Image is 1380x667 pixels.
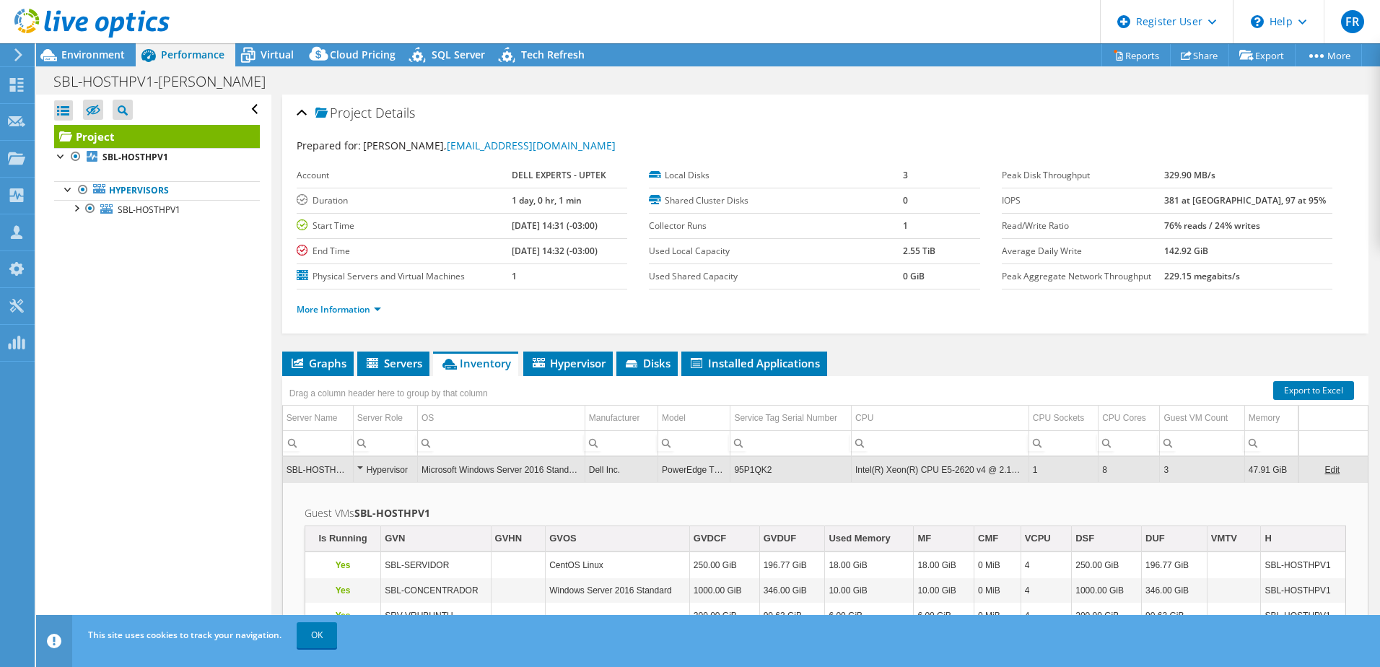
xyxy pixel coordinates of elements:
[381,578,491,603] td: Column GVN, Value SBL-CONCENTRADOR
[759,578,825,603] td: Column GVDUF, Value 346.00 GiB
[353,406,417,431] td: Server Role Column
[1164,270,1240,282] b: 229.15 megabits/s
[1075,530,1094,547] div: DSF
[318,530,367,547] div: Is Running
[491,526,546,552] td: GVHN Column
[495,530,523,547] div: GVHN
[978,530,998,547] div: CMF
[381,553,491,578] td: Column GVN, Value SBL-SERVIDOR
[1207,553,1261,578] td: Column VMTV, Value
[825,553,914,578] td: Column Used Memory, Value 18.00 GiB
[585,430,658,455] td: Column Manufacturer, Filter cell
[1251,15,1264,28] svg: \n
[353,430,417,455] td: Column Server Role, Filter cell
[491,603,546,629] td: Column GVHN, Value
[417,430,585,455] td: Column OS, Filter cell
[88,629,281,641] span: This site uses cookies to track your navigation.
[546,578,690,603] td: Column GVOS, Value Windows Server 2016 Standard
[297,303,381,315] a: More Information
[1002,244,1165,258] label: Average Daily Write
[1029,457,1098,482] td: Column CPU Sockets, Value 1
[381,603,491,629] td: Column GVN, Value SRV-VRUBUNTU
[1249,409,1280,427] div: Memory
[1029,430,1098,455] td: Column CPU Sockets, Filter cell
[825,578,914,603] td: Column Used Memory, Value 10.00 GiB
[283,457,353,482] td: Column Server Name, Value SBL-HOSTHPV1
[1160,457,1244,482] td: Column Guest VM Count, Value 3
[297,269,512,284] label: Physical Servers and Virtual Machines
[286,383,492,404] div: Drag a column header here to group by that column
[1142,578,1207,603] td: Column DUF, Value 346.00 GiB
[363,139,616,152] span: [PERSON_NAME],
[903,194,908,206] b: 0
[917,530,931,547] div: MF
[734,409,837,427] div: Service Tag Serial Number
[357,461,414,479] div: Hypervisor
[1021,553,1072,578] td: Column VCPU, Value 4
[759,553,825,578] td: Column GVDUF, Value 196.77 GiB
[512,245,598,257] b: [DATE] 14:32 (-03:00)
[305,578,381,603] td: Column Is Running, Value Yes
[54,148,260,167] a: SBL-HOSTHPV1
[61,48,125,61] span: Environment
[297,622,337,648] a: OK
[297,168,512,183] label: Account
[914,553,974,578] td: Column MF, Value 18.00 GiB
[530,356,606,370] span: Hypervisor
[1033,409,1084,427] div: CPU Sockets
[54,125,260,148] a: Project
[546,603,690,629] td: Column GVOS, Value
[1002,219,1165,233] label: Read/Write Ratio
[649,219,902,233] label: Collector Runs
[305,553,381,578] td: Column Is Running, Value Yes
[161,48,224,61] span: Performance
[1207,603,1261,629] td: Column VMTV, Value
[1228,44,1296,66] a: Export
[825,603,914,629] td: Column Used Memory, Value 6.00 GiB
[432,48,485,61] span: SQL Server
[512,219,598,232] b: [DATE] 14:31 (-03:00)
[903,270,925,282] b: 0 GiB
[689,553,759,578] td: Column GVDCF, Value 250.00 GiB
[305,526,381,552] td: Is Running Column
[1072,578,1142,603] td: Column DSF, Value 1000.00 GiB
[1295,44,1362,66] a: More
[1261,553,1345,578] td: Column H, Value SBL-HOSTHPV1
[1160,406,1244,431] td: Guest VM Count Column
[512,169,606,181] b: DELL EXPERTS - UPTEK
[903,245,935,257] b: 2.55 TiB
[353,457,417,482] td: Column Server Role, Value Hypervisor
[1099,406,1160,431] td: CPU Cores Column
[585,457,658,482] td: Column Manufacturer, Value Dell Inc.
[903,219,908,232] b: 1
[730,406,852,431] td: Service Tag Serial Number Column
[287,409,338,427] div: Server Name
[1273,381,1354,400] a: Export to Excel
[658,406,730,431] td: Model Column
[491,553,546,578] td: Column GVHN, Value
[1021,526,1072,552] td: VCPU Column
[1170,44,1229,66] a: Share
[491,578,546,603] td: Column GVHN, Value
[829,530,890,547] div: Used Memory
[354,506,430,520] b: SBL-HOSTHPV1
[1261,578,1345,603] td: Column H, Value SBL-HOSTHPV1
[589,409,640,427] div: Manufacturer
[297,244,512,258] label: End Time
[1072,603,1142,629] td: Column DSF, Value 200.00 GiB
[852,457,1029,482] td: Column CPU, Value Intel(R) Xeon(R) CPU E5-2620 v4 @ 2.10GHz
[1324,465,1340,475] a: Edit
[1142,526,1207,552] td: DUF Column
[309,557,377,574] p: Yes
[512,270,517,282] b: 1
[1244,457,1298,482] td: Column Memory, Value 47.91 GiB
[689,526,759,552] td: GVDCF Column
[1099,457,1160,482] td: Column CPU Cores, Value 8
[1002,269,1165,284] label: Peak Aggregate Network Throughput
[624,356,671,370] span: Disks
[305,505,1346,522] h2: Guest VMs
[1164,194,1326,206] b: 381 at [GEOGRAPHIC_DATA], 97 at 95%
[309,582,377,599] p: Yes
[330,48,396,61] span: Cloud Pricing
[1207,526,1261,552] td: VMTV Column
